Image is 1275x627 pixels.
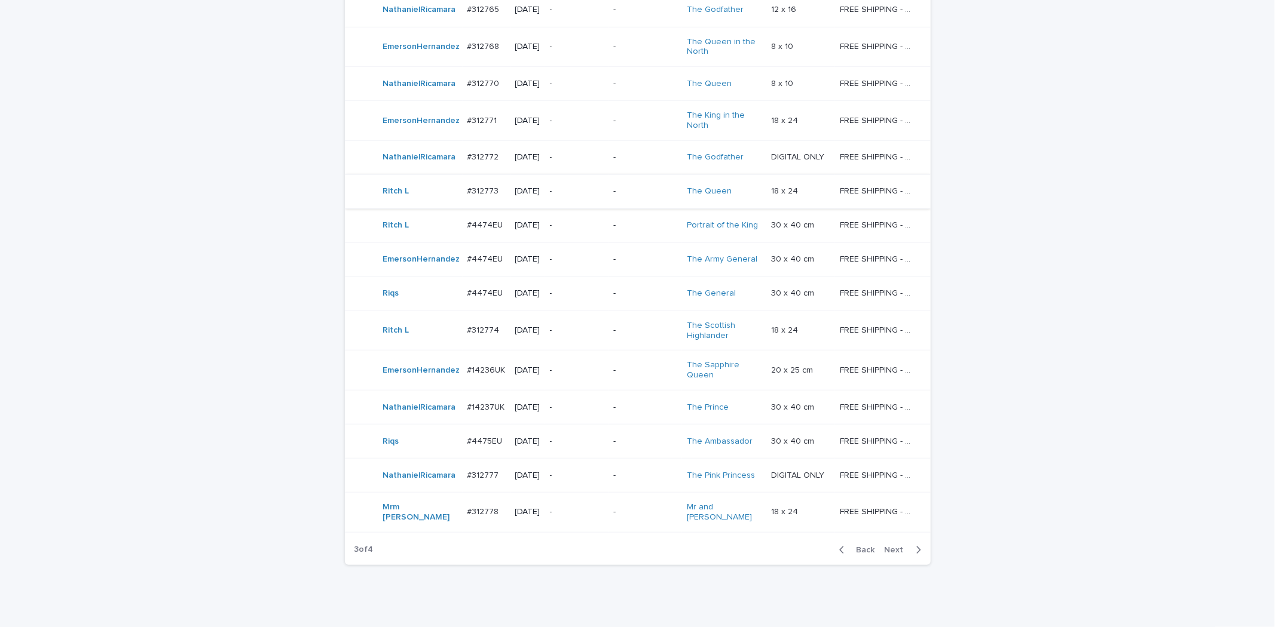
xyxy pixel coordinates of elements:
[345,458,931,492] tr: NathanielRicamara #312777#312777 [DATE]--The Pink Princess DIGITAL ONLYDIGITAL ONLY FREE SHIPPING...
[771,323,800,336] p: 18 x 24
[515,325,540,336] p: [DATE]
[550,325,604,336] p: -
[515,152,540,162] p: [DATE]
[830,545,880,555] button: Back
[467,505,502,517] p: #312778
[840,218,913,230] p: FREE SHIPPING - preview in 1-2 business days, after your approval delivery will take 6-10 busines...
[687,402,729,413] a: The Prince
[613,186,677,196] p: -
[467,218,506,230] p: #4474EU
[383,402,456,413] a: NathanielRicamara
[345,311,931,351] tr: Ritch L #312774#312774 [DATE]--The Scottish Highlander 18 x 2418 x 24 FREE SHIPPING - preview in ...
[613,471,677,481] p: -
[345,424,931,458] tr: Riqs #4475EU#4475EU [DATE]--The Ambassador 30 x 40 cm30 x 40 cm FREE SHIPPING - preview in 1-2 bu...
[515,116,540,126] p: [DATE]
[550,79,604,89] p: -
[613,507,677,517] p: -
[515,402,540,413] p: [DATE]
[550,254,604,265] p: -
[467,2,502,15] p: #312765
[771,505,800,517] p: 18 x 24
[613,5,677,15] p: -
[383,220,409,230] a: Ritch L
[467,434,505,447] p: #4475EU
[383,437,399,447] a: Riqs
[613,152,677,162] p: -
[550,116,604,126] p: -
[771,150,827,162] p: DIGITAL ONLY
[687,321,762,341] a: The Scottish Highlander
[345,351,931,391] tr: EmersonHernandez #14236UK#14236UK [DATE]--The Sapphire Queen 20 x 25 cm20 x 25 cm FREE SHIPPING -...
[467,468,502,481] p: #312777
[515,507,540,517] p: [DATE]
[345,101,931,141] tr: EmersonHernandez #312771#312771 [DATE]--The King in the North 18 x 2418 x 24 FREE SHIPPING - prev...
[840,150,913,162] p: FREE SHIPPING - preview in 1-2 business days, after your approval delivery will take 5-10 b.d.
[840,252,913,265] p: FREE SHIPPING - preview in 1-2 business days, after your approval delivery will take 6-10 busines...
[687,288,736,299] a: The General
[840,113,913,126] p: FREE SHIPPING - preview in 1-2 business days, after your approval delivery will take 5-10 b.d.
[550,507,604,517] p: -
[467,76,502,89] p: #312770
[687,152,744,162] a: The Godfather
[687,471,755,481] a: The Pink Princess
[550,152,604,162] p: -
[840,286,913,299] p: FREE SHIPPING - preview in 1-2 business days, after your approval delivery will take 6-10 busines...
[550,220,604,230] p: -
[345,276,931,311] tr: Riqs #4474EU#4474EU [DATE]--The General 30 x 40 cm30 x 40 cm FREE SHIPPING - preview in 1-2 busin...
[345,27,931,67] tr: EmersonHernandez #312768#312768 [DATE]--The Queen in the North 8 x 108 x 10 FREE SHIPPING - previ...
[345,390,931,424] tr: NathanielRicamara #14237UK#14237UK [DATE]--The Prince 30 x 40 cm30 x 40 cm FREE SHIPPING - previe...
[345,174,931,208] tr: Ritch L #312773#312773 [DATE]--The Queen 18 x 2418 x 24 FREE SHIPPING - preview in 1-2 business d...
[515,437,540,447] p: [DATE]
[550,288,604,299] p: -
[515,79,540,89] p: [DATE]
[771,252,817,265] p: 30 x 40 cm
[771,400,817,413] p: 30 x 40 cm
[345,492,931,532] tr: Mrm [PERSON_NAME] #312778#312778 [DATE]--Mr and [PERSON_NAME] 18 x 2418 x 24 FREE SHIPPING - prev...
[687,79,732,89] a: The Queen
[467,113,500,126] p: #312771
[840,468,913,481] p: FREE SHIPPING - preview in 1-2 business days, after your approval delivery will take 5-10 b.d.
[613,365,677,376] p: -
[550,5,604,15] p: -
[613,325,677,336] p: -
[383,471,456,481] a: NathanielRicamara
[467,150,502,162] p: #312772
[383,116,460,126] a: EmersonHernandez
[383,5,456,15] a: NathanielRicamara
[383,325,409,336] a: Ritch L
[467,323,502,336] p: #312774
[383,288,399,299] a: Riqs
[613,437,677,447] p: -
[515,220,540,230] p: [DATE]
[840,184,913,196] p: FREE SHIPPING - preview in 1-2 business days, after your approval delivery will take 5-10 b.d.
[467,363,508,376] p: #14236UK
[383,186,409,196] a: Ritch L
[383,502,458,522] a: Mrm [PERSON_NAME]
[467,39,502,52] p: #312768
[515,42,540,52] p: [DATE]
[550,42,604,52] p: -
[840,400,913,413] p: FREE SHIPPING - preview in 1-2 business days, after your approval delivery will take 10-12 busine...
[467,252,506,265] p: #4474EU
[880,545,931,555] button: Next
[345,208,931,242] tr: Ritch L #4474EU#4474EU [DATE]--Portrait of the King 30 x 40 cm30 x 40 cm FREE SHIPPING - preview ...
[515,5,540,15] p: [DATE]
[467,286,506,299] p: #4474EU
[345,67,931,101] tr: NathanielRicamara #312770#312770 [DATE]--The Queen 8 x 108 x 10 FREE SHIPPING - preview in 1-2 bu...
[840,39,913,52] p: FREE SHIPPING - preview in 1-2 business days, after your approval delivery will take 5-10 b.d.
[550,365,604,376] p: -
[613,402,677,413] p: -
[613,220,677,230] p: -
[515,186,540,196] p: [DATE]
[467,400,507,413] p: #14237UK
[550,437,604,447] p: -
[687,37,762,57] a: The Queen in the North
[771,434,817,447] p: 30 x 40 cm
[771,218,817,230] p: 30 x 40 cm
[840,2,913,15] p: FREE SHIPPING - preview in 1-2 business days, after your approval delivery will take 5-10 b.d.
[687,502,762,522] a: Mr and [PERSON_NAME]
[687,110,762,131] a: The King in the North
[550,471,604,481] p: -
[383,254,460,265] a: EmersonHernandez
[613,79,677,89] p: -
